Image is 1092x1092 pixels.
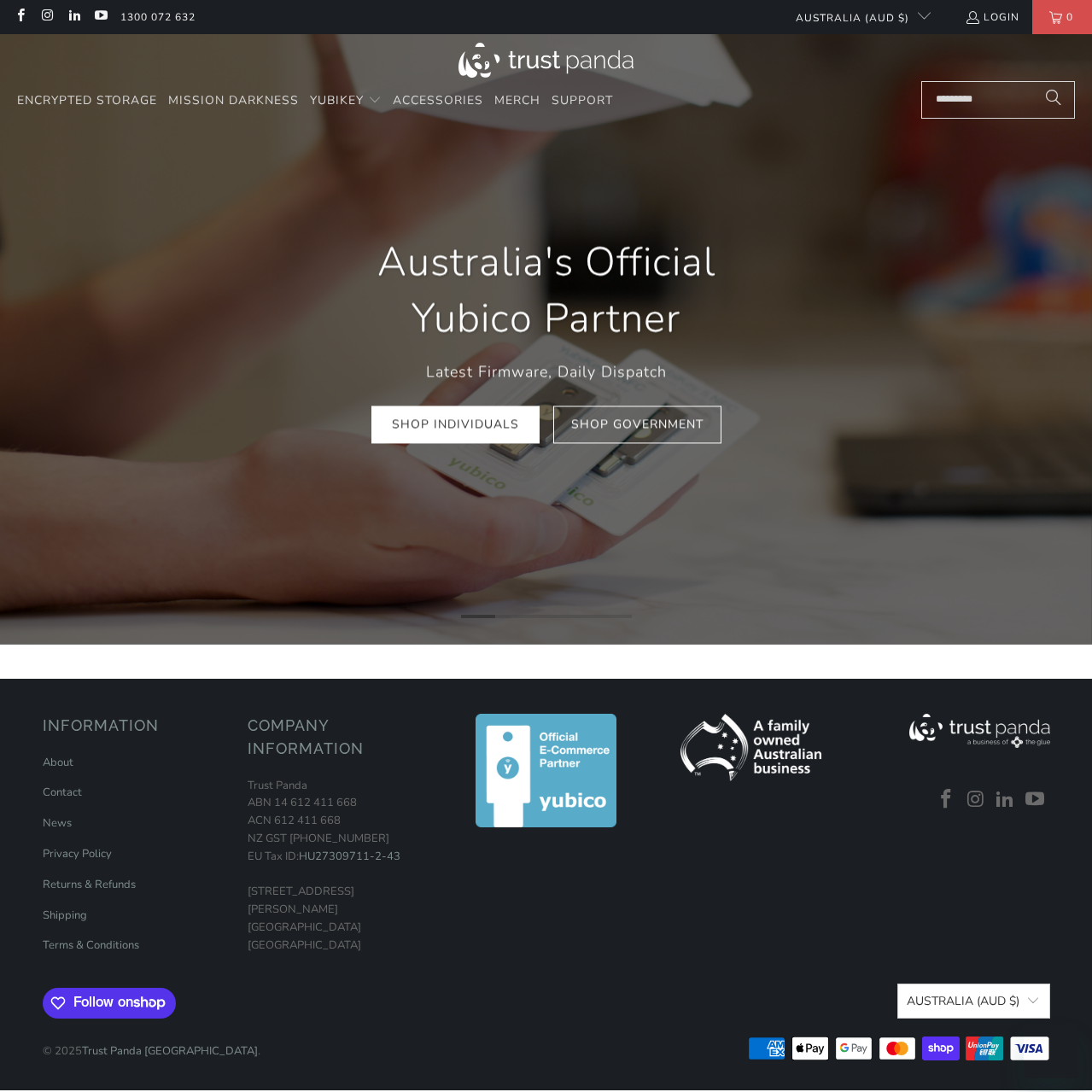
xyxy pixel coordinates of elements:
[17,81,157,121] a: Encrypted Storage
[552,92,613,108] span: Support
[310,92,364,108] span: YubiKey
[1023,789,1048,811] a: Trust Panda Australia on YouTube
[82,1043,258,1059] a: Trust Panda [GEOGRAPHIC_DATA]
[598,615,632,618] li: Page dot 5
[17,81,613,121] nav: Translation missing: en.navigation.header.main_nav
[17,92,157,108] span: Encrypted Storage
[43,755,73,770] a: About
[965,8,1019,26] a: Login
[13,10,27,24] a: Trust Panda Australia on Facebook
[168,81,299,121] a: Mission Darkness
[393,81,483,121] a: Accessories
[39,10,54,24] a: Trust Panda Australia on Instagram
[921,81,1075,119] input: Search...
[564,615,598,618] li: Page dot 4
[494,92,540,108] span: Merch
[963,789,989,811] a: Trust Panda Australia on Instagram
[93,10,108,24] a: Trust Panda Australia on YouTube
[120,8,196,26] a: 1300 072 632
[1024,1024,1078,1078] iframe: Button to launch messaging window
[529,615,564,618] li: Page dot 3
[934,789,960,811] a: Trust Panda Australia on Facebook
[393,92,483,108] span: Accessories
[461,615,495,618] li: Page dot 1
[67,10,81,24] a: Trust Panda Australia on LinkedIn
[168,92,299,108] span: Mission Darkness
[897,984,1049,1019] button: Australia (AUD $)
[326,359,767,384] p: Latest Firmware, Daily Dispatch
[310,81,382,121] summary: YubiKey
[495,615,529,618] li: Page dot 2
[43,846,112,861] a: Privacy Policy
[553,406,721,444] a: Shop Government
[458,43,634,78] img: Trust Panda Australia
[43,908,87,923] a: Shipping
[248,777,435,955] p: Trust Panda ABN 14 612 411 668 ACN 612 411 668 NZ GST [PHONE_NUMBER] EU Tax ID: [STREET_ADDRESS][...
[43,815,72,831] a: News
[552,81,613,121] a: Support
[43,937,139,953] a: Terms & Conditions
[494,81,540,121] a: Merch
[43,1025,260,1060] p: © 2025 .
[371,406,540,444] a: Shop Individuals
[43,785,82,800] a: Contact
[299,849,400,864] a: HU27309711-2-43
[1032,81,1075,119] button: Search
[326,235,767,347] h1: Australia's Official Yubico Partner
[43,877,136,892] a: Returns & Refunds
[993,789,1019,811] a: Trust Panda Australia on LinkedIn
